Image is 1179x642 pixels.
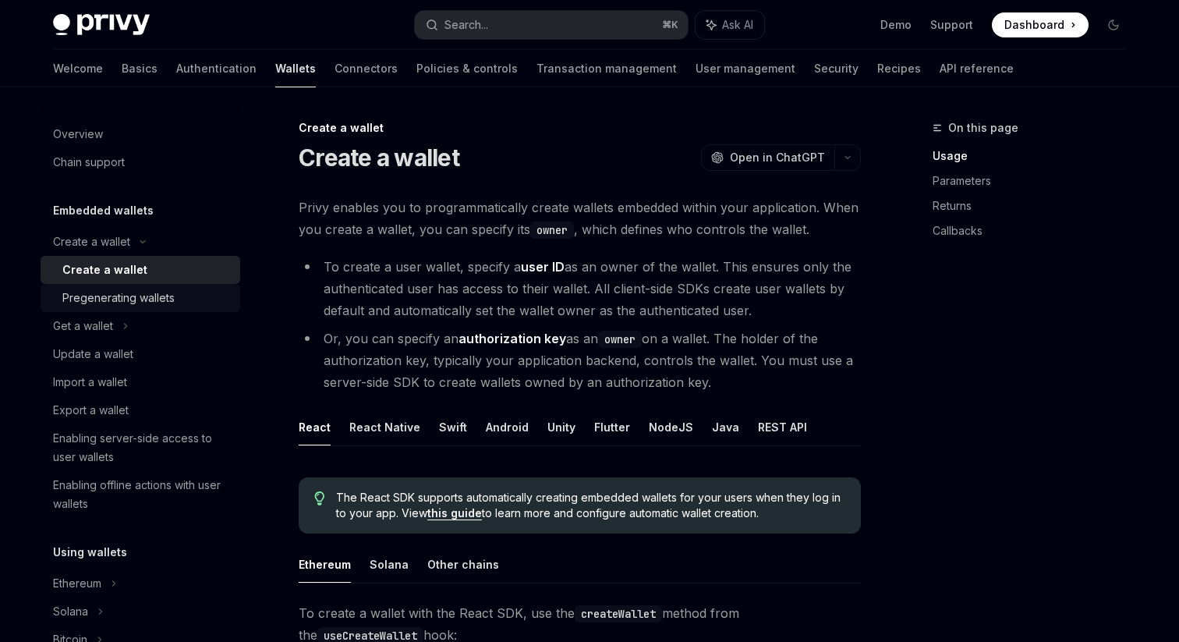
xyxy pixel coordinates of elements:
div: Enabling offline actions with user wallets [53,476,231,513]
a: Wallets [275,50,316,87]
a: Import a wallet [41,368,240,396]
a: this guide [427,506,482,520]
button: Java [712,409,739,445]
button: Flutter [594,409,630,445]
a: Basics [122,50,158,87]
span: The React SDK supports automatically creating embedded wallets for your users when they log in to... [336,490,845,521]
div: Create a wallet [62,261,147,279]
a: Dashboard [992,12,1089,37]
a: Security [814,50,859,87]
a: User management [696,50,795,87]
a: Export a wallet [41,396,240,424]
h5: Embedded wallets [53,201,154,220]
button: REST API [758,409,807,445]
div: Enabling server-side access to user wallets [53,429,231,466]
div: Create a wallet [53,232,130,251]
span: Open in ChatGPT [730,150,825,165]
div: Create a wallet [299,120,861,136]
a: Create a wallet [41,256,240,284]
strong: user ID [521,259,565,275]
a: API reference [940,50,1014,87]
a: Recipes [877,50,921,87]
a: Overview [41,120,240,148]
a: Enabling server-side access to user wallets [41,424,240,471]
button: Open in ChatGPT [701,144,834,171]
div: Ethereum [53,574,101,593]
div: Update a wallet [53,345,133,364]
div: Chain support [53,153,125,172]
a: Pregenerating wallets [41,284,240,312]
span: On this page [948,119,1018,137]
code: owner [598,331,642,348]
button: Toggle dark mode [1101,12,1126,37]
button: Unity [547,409,575,445]
img: dark logo [53,14,150,36]
button: Other chains [427,546,499,583]
span: Privy enables you to programmatically create wallets embedded within your application. When you c... [299,197,861,240]
div: Export a wallet [53,401,129,420]
button: Search...⌘K [415,11,688,39]
button: React [299,409,331,445]
a: Enabling offline actions with user wallets [41,471,240,518]
a: Policies & controls [416,50,518,87]
div: Get a wallet [53,317,113,335]
button: NodeJS [649,409,693,445]
li: To create a user wallet, specify a as an owner of the wallet. This ensures only the authenticated... [299,256,861,321]
code: owner [530,222,574,239]
a: Demo [880,17,912,33]
div: Pregenerating wallets [62,289,175,307]
a: Connectors [335,50,398,87]
a: Returns [933,193,1138,218]
div: Search... [444,16,488,34]
a: Chain support [41,148,240,176]
a: Welcome [53,50,103,87]
a: Support [930,17,973,33]
button: React Native [349,409,420,445]
div: Solana [53,602,88,621]
a: Update a wallet [41,340,240,368]
h1: Create a wallet [299,144,459,172]
button: Solana [370,546,409,583]
a: Authentication [176,50,257,87]
div: Import a wallet [53,373,127,392]
li: Or, you can specify an as an on a wallet. The holder of the authorization key, typically your app... [299,328,861,393]
code: createWallet [575,605,662,622]
h5: Using wallets [53,543,127,562]
span: ⌘ K [662,19,678,31]
div: Overview [53,125,103,144]
a: Usage [933,144,1138,168]
span: Ask AI [722,17,753,33]
button: Android [486,409,529,445]
a: Callbacks [933,218,1138,243]
button: Ethereum [299,546,351,583]
svg: Tip [314,491,325,505]
button: Swift [439,409,467,445]
strong: authorization key [458,331,566,346]
button: Ask AI [696,11,764,39]
a: Parameters [933,168,1138,193]
a: Transaction management [536,50,677,87]
span: Dashboard [1004,17,1064,33]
